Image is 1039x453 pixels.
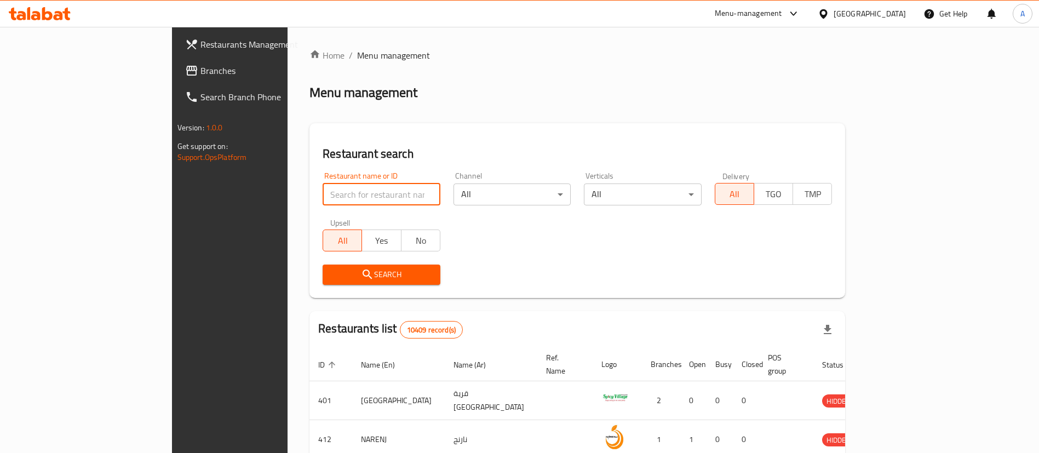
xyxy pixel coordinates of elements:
th: Branches [642,348,680,381]
li: / [349,49,353,62]
a: Search Branch Phone [176,84,346,110]
th: Busy [707,348,733,381]
img: Spicy Village [601,385,629,412]
span: Ref. Name [546,351,579,377]
button: TMP [793,183,832,205]
span: Menu management [357,49,430,62]
span: Version: [177,121,204,135]
span: Search [331,268,432,282]
input: Search for restaurant name or ID.. [323,184,440,205]
div: Total records count [400,321,463,339]
label: Delivery [722,172,750,180]
h2: Menu management [309,84,417,101]
div: HIDDEN [822,433,855,446]
img: NARENJ [601,423,629,451]
div: All [584,184,702,205]
span: 1.0.0 [206,121,223,135]
span: HIDDEN [822,434,855,446]
button: No [401,230,440,251]
div: All [454,184,571,205]
span: All [328,233,358,249]
button: Yes [361,230,401,251]
th: Open [680,348,707,381]
span: ID [318,358,339,371]
td: 0 [707,381,733,420]
td: 0 [733,381,759,420]
a: Branches [176,58,346,84]
h2: Restaurant search [323,146,832,162]
td: 0 [680,381,707,420]
td: 2 [642,381,680,420]
div: HIDDEN [822,394,855,408]
span: 10409 record(s) [400,325,462,335]
button: Search [323,265,440,285]
div: [GEOGRAPHIC_DATA] [834,8,906,20]
span: Restaurants Management [200,38,337,51]
h2: Restaurants list [318,320,463,339]
span: A [1020,8,1025,20]
span: Yes [366,233,397,249]
button: TGO [754,183,793,205]
span: All [720,186,750,202]
span: Name (Ar) [454,358,500,371]
span: Branches [200,64,337,77]
td: [GEOGRAPHIC_DATA] [352,381,445,420]
span: Status [822,358,858,371]
td: قرية [GEOGRAPHIC_DATA] [445,381,537,420]
div: Menu-management [715,7,782,20]
span: Name (En) [361,358,409,371]
span: POS group [768,351,800,377]
span: TMP [797,186,828,202]
span: TGO [759,186,789,202]
th: Closed [733,348,759,381]
nav: breadcrumb [309,49,845,62]
span: No [406,233,436,249]
a: Restaurants Management [176,31,346,58]
button: All [715,183,754,205]
label: Upsell [330,219,351,226]
a: Support.OpsPlatform [177,150,247,164]
div: Export file [814,317,841,343]
span: Get support on: [177,139,228,153]
span: Search Branch Phone [200,90,337,104]
span: HIDDEN [822,395,855,408]
th: Logo [593,348,642,381]
button: All [323,230,362,251]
